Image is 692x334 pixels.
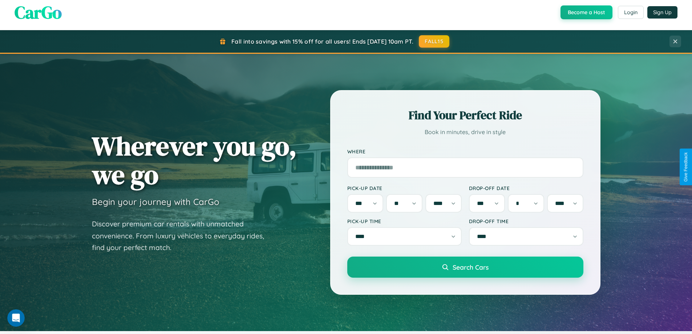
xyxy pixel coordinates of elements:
h1: Wherever you go, we go [92,132,297,189]
label: Drop-off Date [469,185,583,191]
button: FALL15 [419,35,449,48]
div: Give Feedback [683,152,688,182]
iframe: Intercom live chat [7,309,25,327]
label: Where [347,148,583,154]
span: CarGo [15,0,62,24]
label: Pick-up Time [347,218,462,224]
span: Search Cars [453,263,489,271]
button: Search Cars [347,257,583,278]
button: Become a Host [561,5,612,19]
span: Fall into savings with 15% off for all users! Ends [DATE] 10am PT. [231,38,413,45]
button: Sign Up [647,6,677,19]
p: Book in minutes, drive in style [347,127,583,137]
button: Login [618,6,644,19]
h3: Begin your journey with CarGo [92,196,219,207]
label: Drop-off Time [469,218,583,224]
h2: Find Your Perfect Ride [347,107,583,123]
p: Discover premium car rentals with unmatched convenience. From luxury vehicles to everyday rides, ... [92,218,274,254]
label: Pick-up Date [347,185,462,191]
